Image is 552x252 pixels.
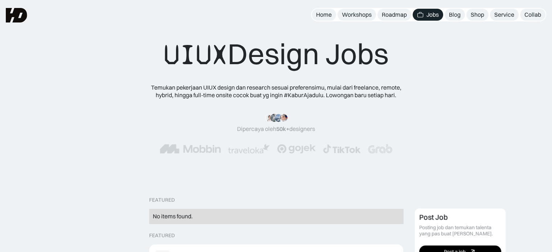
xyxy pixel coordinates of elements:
[419,224,501,237] div: Posting job dan temukan talenta yang pas buat [PERSON_NAME].
[146,84,407,99] div: Temukan pekerjaan UIUX design dan research sesuai preferensimu, mulai dari freelance, remote, hyb...
[445,9,465,21] a: Blog
[419,213,448,222] div: Post Job
[494,11,514,18] div: Service
[312,9,336,21] a: Home
[413,9,443,21] a: Jobs
[520,9,545,21] a: Collab
[524,11,541,18] div: Collab
[149,197,175,203] div: Featured
[490,9,519,21] a: Service
[164,37,228,72] span: UIUX
[466,9,488,21] a: Shop
[153,212,400,220] div: No items found.
[149,232,175,239] div: Featured
[338,9,376,21] a: Workshops
[342,11,372,18] div: Workshops
[426,11,439,18] div: Jobs
[276,125,289,132] span: 50k+
[164,36,389,72] div: Design Jobs
[316,11,332,18] div: Home
[449,11,461,18] div: Blog
[382,11,407,18] div: Roadmap
[471,11,484,18] div: Shop
[237,125,315,133] div: Dipercaya oleh designers
[377,9,411,21] a: Roadmap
